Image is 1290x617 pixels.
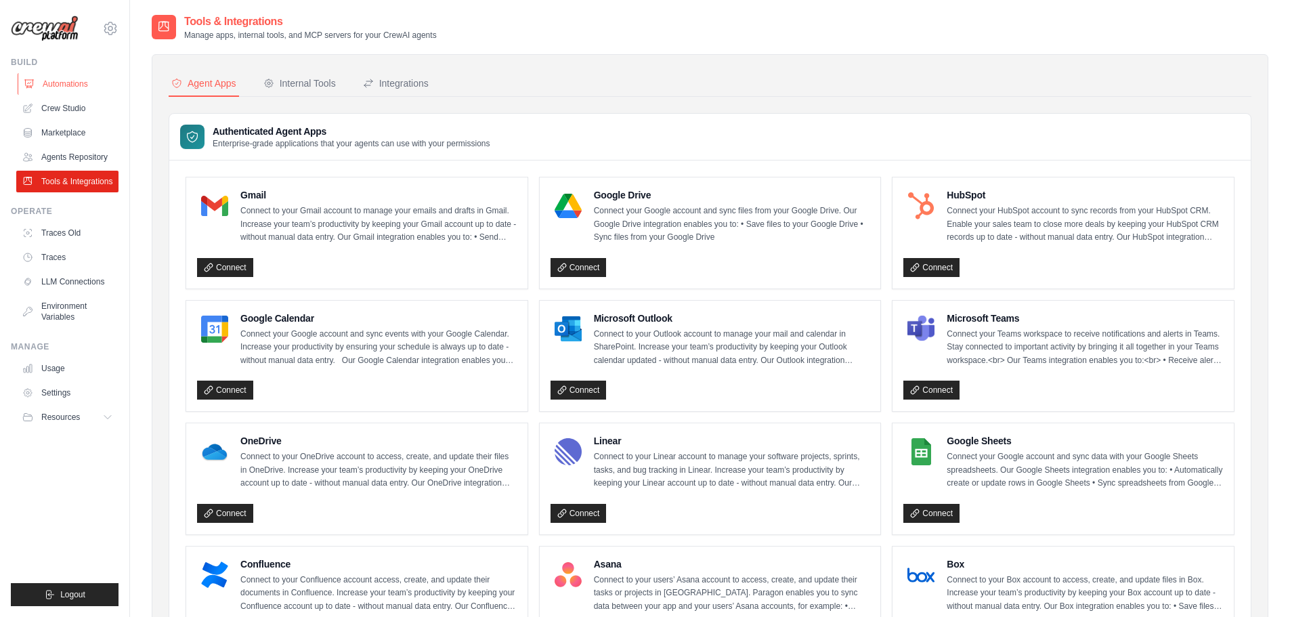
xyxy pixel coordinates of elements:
img: OneDrive Logo [201,438,228,465]
a: Connect [197,504,253,523]
button: Internal Tools [261,71,339,97]
a: Settings [16,382,119,404]
img: Google Sheets Logo [907,438,934,465]
a: Connect [551,258,607,277]
p: Connect your Teams workspace to receive notifications and alerts in Teams. Stay connected to impo... [947,328,1223,368]
h3: Authenticated Agent Apps [213,125,490,138]
p: Connect your Google account and sync events with your Google Calendar. Increase your productivity... [240,328,517,368]
a: Automations [18,73,120,95]
p: Connect to your users’ Asana account to access, create, and update their tasks or projects in [GE... [594,574,870,614]
p: Manage apps, internal tools, and MCP servers for your CrewAI agents [184,30,437,41]
a: Usage [16,358,119,379]
a: Traces Old [16,222,119,244]
p: Connect your HubSpot account to sync records from your HubSpot CRM. Enable your sales team to clo... [947,205,1223,244]
img: Microsoft Outlook Logo [555,316,582,343]
a: Connect [551,381,607,400]
a: Connect [197,381,253,400]
h4: Gmail [240,188,517,202]
p: Connect your Google account and sync files from your Google Drive. Our Google Drive integration e... [594,205,870,244]
h4: OneDrive [240,434,517,448]
button: Integrations [360,71,431,97]
div: Manage [11,341,119,352]
span: Resources [41,412,80,423]
img: Confluence Logo [201,561,228,589]
div: Integrations [363,77,429,90]
a: Crew Studio [16,98,119,119]
h2: Tools & Integrations [184,14,437,30]
a: Marketplace [16,122,119,144]
a: Environment Variables [16,295,119,328]
a: Connect [903,381,960,400]
img: Asana Logo [555,561,582,589]
img: Linear Logo [555,438,582,465]
div: Operate [11,206,119,217]
div: Agent Apps [171,77,236,90]
div: Internal Tools [263,77,336,90]
a: Connect [197,258,253,277]
button: Agent Apps [169,71,239,97]
span: Logout [60,589,85,600]
h4: Google Calendar [240,312,517,325]
a: Connect [903,504,960,523]
a: Connect [903,258,960,277]
h4: Google Sheets [947,434,1223,448]
h4: HubSpot [947,188,1223,202]
a: Traces [16,247,119,268]
h4: Microsoft Teams [947,312,1223,325]
p: Enterprise-grade applications that your agents can use with your permissions [213,138,490,149]
p: Connect to your Gmail account to manage your emails and drafts in Gmail. Increase your team’s pro... [240,205,517,244]
h4: Linear [594,434,870,448]
h4: Asana [594,557,870,571]
p: Connect to your OneDrive account to access, create, and update their files in OneDrive. Increase ... [240,450,517,490]
h4: Box [947,557,1223,571]
div: Build [11,57,119,68]
img: Google Calendar Logo [201,316,228,343]
a: Tools & Integrations [16,171,119,192]
img: Logo [11,16,79,42]
h4: Confluence [240,557,517,571]
p: Connect to your Confluence account access, create, and update their documents in Confluence. Incr... [240,574,517,614]
h4: Microsoft Outlook [594,312,870,325]
button: Logout [11,583,119,606]
p: Connect to your Linear account to manage your software projects, sprints, tasks, and bug tracking... [594,450,870,490]
img: Microsoft Teams Logo [907,316,934,343]
img: Gmail Logo [201,192,228,219]
img: HubSpot Logo [907,192,934,219]
a: Agents Repository [16,146,119,168]
p: Connect to your Outlook account to manage your mail and calendar in SharePoint. Increase your tea... [594,328,870,368]
button: Resources [16,406,119,428]
img: Box Logo [907,561,934,589]
p: Connect to your Box account to access, create, and update files in Box. Increase your team’s prod... [947,574,1223,614]
a: LLM Connections [16,271,119,293]
p: Connect your Google account and sync data with your Google Sheets spreadsheets. Our Google Sheets... [947,450,1223,490]
a: Connect [551,504,607,523]
h4: Google Drive [594,188,870,202]
img: Google Drive Logo [555,192,582,219]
